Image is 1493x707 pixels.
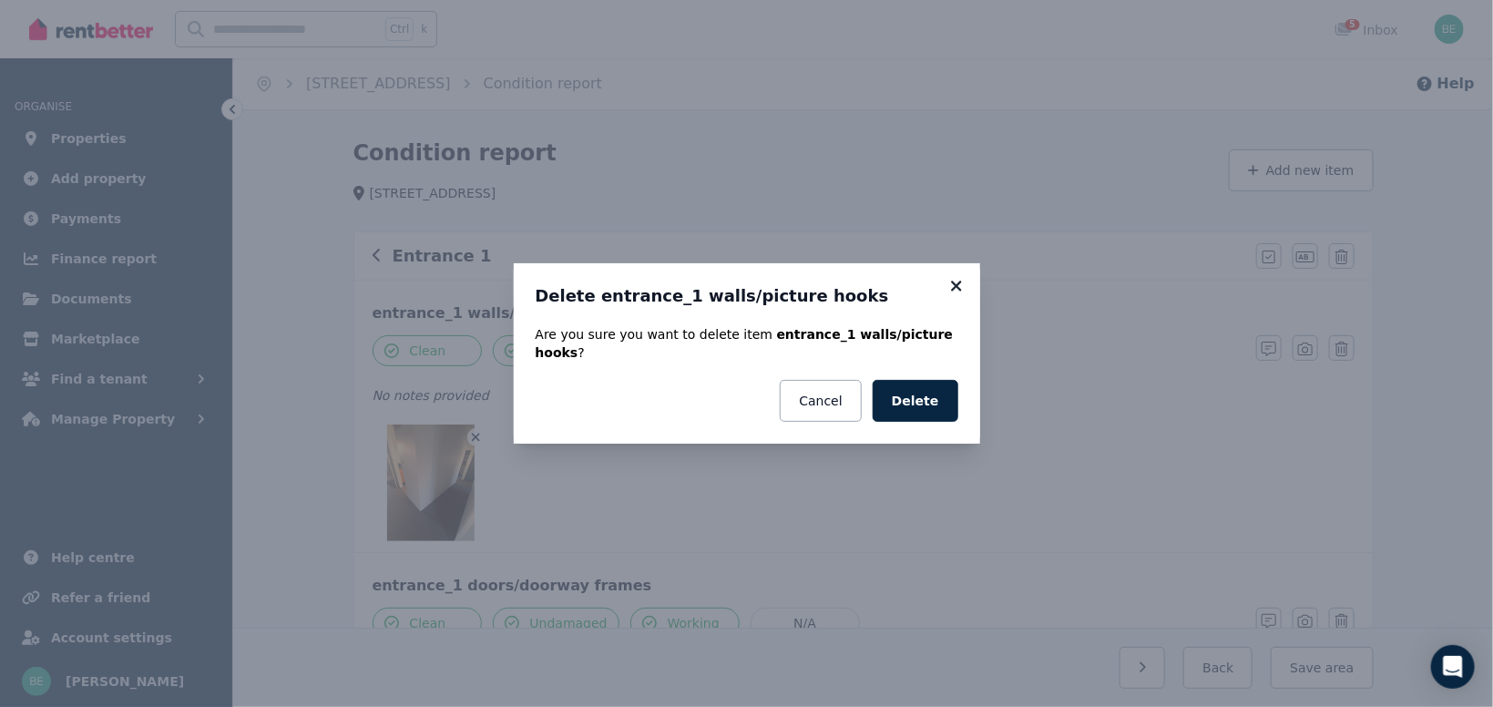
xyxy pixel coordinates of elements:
div: Open Intercom Messenger [1431,645,1475,689]
button: Delete [873,380,958,422]
span: entrance_1 walls/picture hooks [536,327,954,360]
h3: Delete entrance_1 walls/picture hooks [536,285,958,307]
p: Are you sure you want to delete item ? [536,325,958,362]
button: Cancel [780,380,861,422]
